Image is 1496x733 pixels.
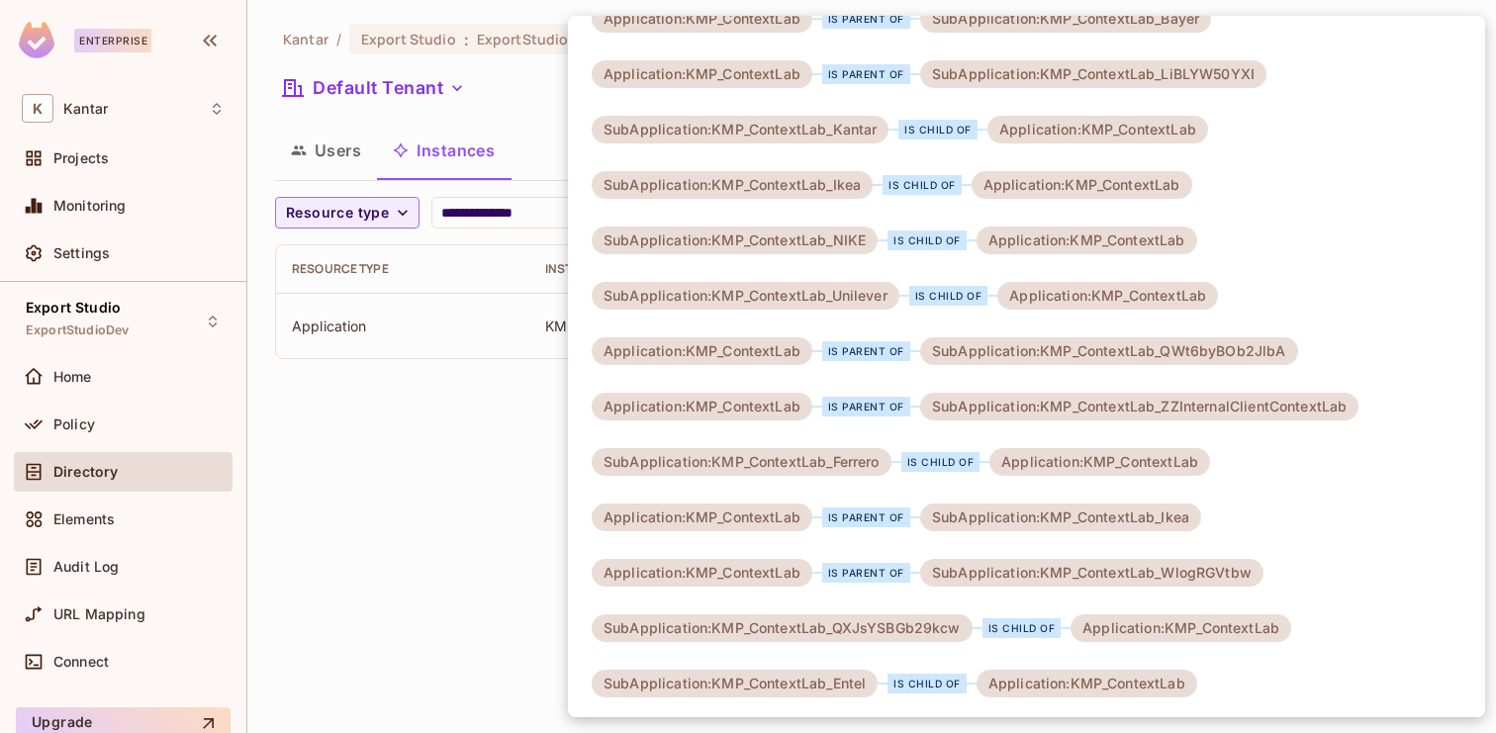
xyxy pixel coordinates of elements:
[888,230,967,250] div: is child of
[901,452,981,472] div: is child of
[920,5,1211,33] div: SubApplication:KMP_ContextLab_Bayer
[592,448,891,476] div: SubApplication:KMP_ContextLab_Ferrero
[920,559,1263,587] div: SubApplication:KMP_ContextLab_WlogRGVtbw
[977,227,1197,254] div: Application:KMP_ContextLab
[592,116,888,143] div: SubApplication:KMP_ContextLab_Kantar
[898,120,978,139] div: is child of
[920,393,1358,420] div: SubApplication:KMP_ContextLab_ZZInternalClientContextLab
[972,171,1192,199] div: Application:KMP_ContextLab
[592,60,812,88] div: Application:KMP_ContextLab
[592,337,812,365] div: Application:KMP_ContextLab
[822,397,910,416] div: is parent of
[822,507,910,527] div: is parent of
[822,64,910,84] div: is parent of
[982,618,1062,638] div: is child of
[592,504,812,531] div: Application:KMP_ContextLab
[987,116,1208,143] div: Application:KMP_ContextLab
[822,563,910,583] div: is parent of
[888,674,967,693] div: is child of
[592,670,878,697] div: SubApplication:KMP_ContextLab_Entel
[592,559,812,587] div: Application:KMP_ContextLab
[920,504,1201,531] div: SubApplication:KMP_ContextLab_Ikea
[822,341,910,361] div: is parent of
[920,337,1298,365] div: SubApplication:KMP_ContextLab_QWt6byBOb2JlbA
[997,282,1218,310] div: Application:KMP_ContextLab
[977,670,1197,697] div: Application:KMP_ContextLab
[883,175,962,195] div: is child of
[1071,614,1291,642] div: Application:KMP_ContextLab
[592,5,812,33] div: Application:KMP_ContextLab
[592,282,899,310] div: SubApplication:KMP_ContextLab_Unilever
[592,614,973,642] div: SubApplication:KMP_ContextLab_QXJsYSBGb29kcw
[909,286,988,306] div: is child of
[920,60,1266,88] div: SubApplication:KMP_ContextLab_LiBLYW50YXI
[592,227,878,254] div: SubApplication:KMP_ContextLab_NIKE
[989,448,1210,476] div: Application:KMP_ContextLab
[592,393,812,420] div: Application:KMP_ContextLab
[822,9,910,29] div: is parent of
[592,171,873,199] div: SubApplication:KMP_ContextLab_Ikea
